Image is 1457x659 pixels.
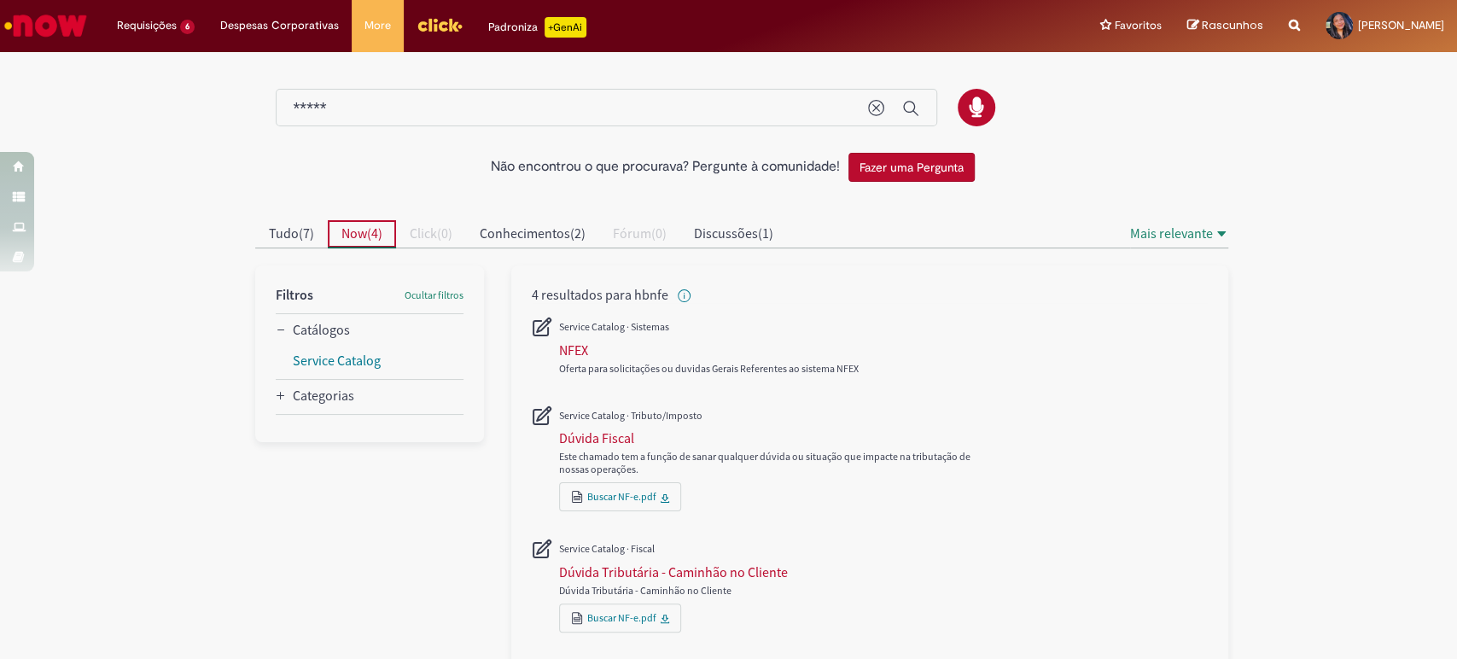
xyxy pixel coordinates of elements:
[417,12,463,38] img: click_logo_yellow_360x200.png
[488,17,586,38] div: Padroniza
[220,17,339,34] span: Despesas Corporativas
[1187,18,1263,34] a: Rascunhos
[545,17,586,38] p: +GenAi
[180,20,195,34] span: 6
[364,17,391,34] span: More
[1115,17,1162,34] span: Favoritos
[1358,18,1444,32] span: [PERSON_NAME]
[1202,17,1263,33] span: Rascunhos
[117,17,177,34] span: Requisições
[848,153,975,182] button: Fazer uma Pergunta
[2,9,90,43] img: ServiceNow
[491,160,840,175] h2: Não encontrou o que procurava? Pergunte à comunidade!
